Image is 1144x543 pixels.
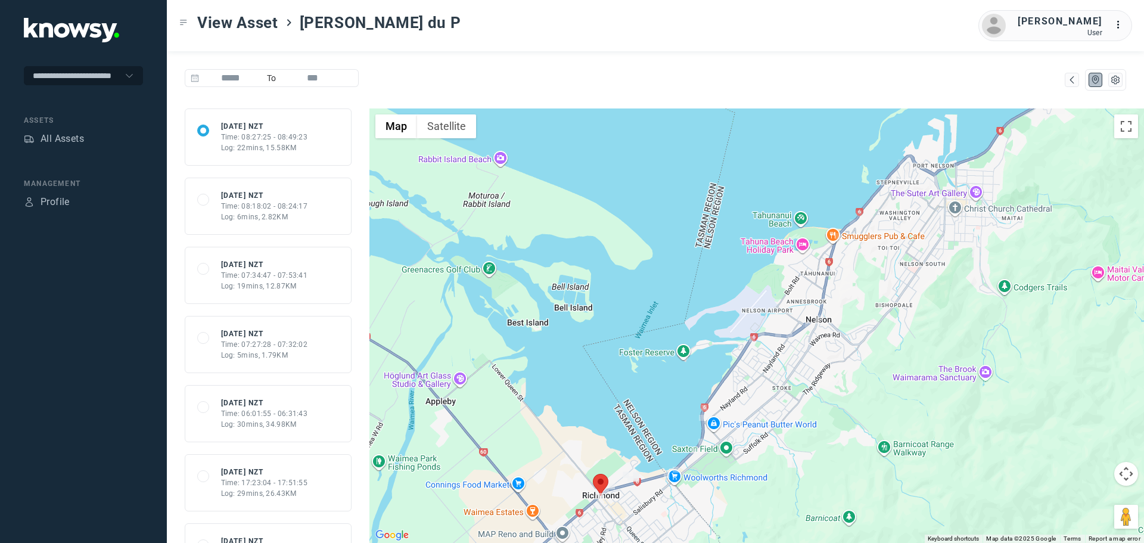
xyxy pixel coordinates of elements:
[1114,18,1129,34] div: :
[1114,18,1129,32] div: :
[221,350,308,361] div: Log: 5mins, 1.79KM
[372,528,412,543] img: Google
[1115,20,1127,29] tspan: ...
[221,132,308,142] div: Time: 08:27:25 - 08:49:23
[372,528,412,543] a: Open this area in Google Maps (opens a new window)
[221,142,308,153] div: Log: 22mins, 15.58KM
[1018,14,1102,29] div: [PERSON_NAME]
[41,132,84,146] div: All Assets
[986,535,1056,542] span: Map data ©2025 Google
[24,197,35,207] div: Profile
[300,12,461,33] span: [PERSON_NAME] du P
[1114,462,1138,486] button: Map camera controls
[24,132,84,146] a: AssetsAll Assets
[928,535,979,543] button: Keyboard shortcuts
[221,190,308,201] div: [DATE] NZT
[262,69,281,87] span: To
[24,18,119,42] img: Application Logo
[221,212,308,222] div: Log: 6mins, 2.82KM
[221,339,308,350] div: Time: 07:27:28 - 07:32:02
[24,115,143,126] div: Assets
[221,328,308,339] div: [DATE] NZT
[24,134,35,144] div: Assets
[417,114,476,138] button: Show satellite imagery
[1114,114,1138,138] button: Toggle fullscreen view
[1064,535,1081,542] a: Terms (opens in new tab)
[221,281,308,291] div: Log: 19mins, 12.87KM
[221,121,308,132] div: [DATE] NZT
[1110,75,1121,85] div: List
[375,114,417,138] button: Show street map
[197,12,278,33] span: View Asset
[221,477,308,488] div: Time: 17:23:04 - 17:51:55
[1089,535,1140,542] a: Report a map error
[1114,505,1138,529] button: Drag Pegman onto the map to open Street View
[221,488,308,499] div: Log: 29mins, 26.43KM
[221,201,308,212] div: Time: 08:18:02 - 08:24:17
[41,195,70,209] div: Profile
[1067,75,1077,85] div: Map
[221,270,308,281] div: Time: 07:34:47 - 07:53:41
[221,398,308,408] div: [DATE] NZT
[284,18,294,27] div: >
[179,18,188,27] div: Toggle Menu
[24,178,143,189] div: Management
[221,408,308,419] div: Time: 06:01:55 - 06:31:43
[982,14,1006,38] img: avatar.png
[1018,29,1102,37] div: User
[221,467,308,477] div: [DATE] NZT
[1090,75,1101,85] div: Map
[221,419,308,430] div: Log: 30mins, 34.98KM
[24,195,70,209] a: ProfileProfile
[221,259,308,270] div: [DATE] NZT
